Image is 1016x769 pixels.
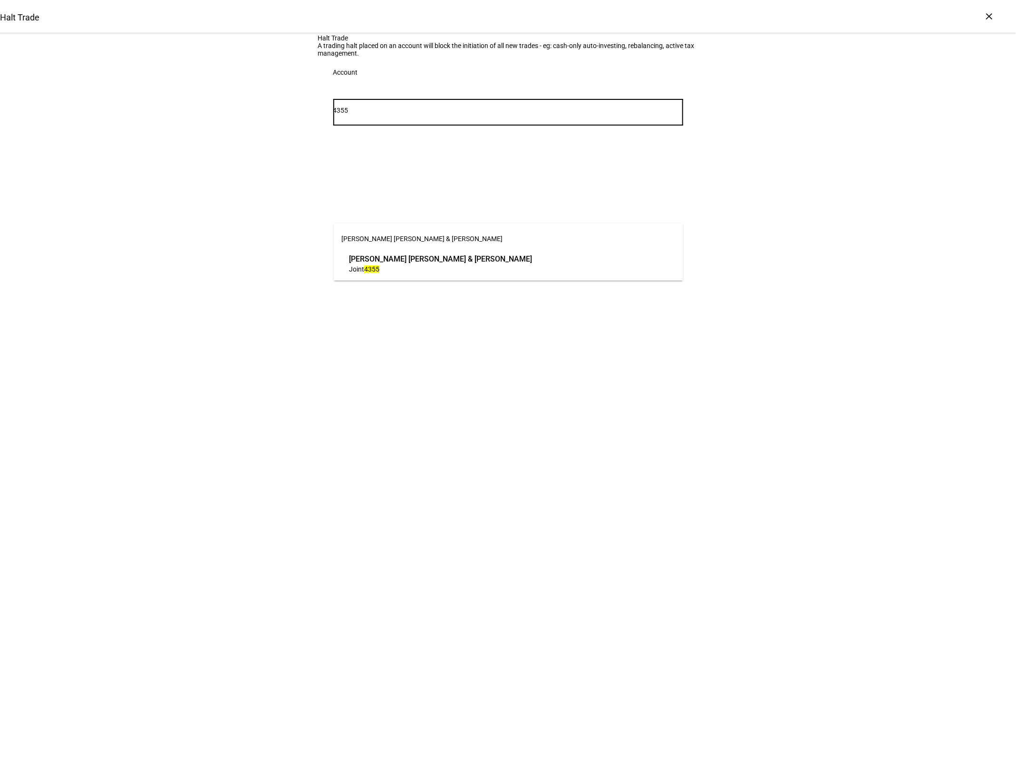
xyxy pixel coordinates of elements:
[341,235,503,243] span: [PERSON_NAME] [PERSON_NAME] & [PERSON_NAME]
[349,253,532,264] span: [PERSON_NAME] [PERSON_NAME] & [PERSON_NAME]
[349,265,364,273] span: Joint
[318,42,698,57] div: A trading halt placed on an account will block the initiation of all new trades - eg: cash-only a...
[333,107,683,114] input: Number
[364,265,379,273] mark: 4355
[333,68,358,76] div: Account
[318,34,698,42] div: Halt Trade
[347,251,534,276] div: Manisha Shetty Gulati & Sameer Gulati
[982,9,997,24] div: ×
